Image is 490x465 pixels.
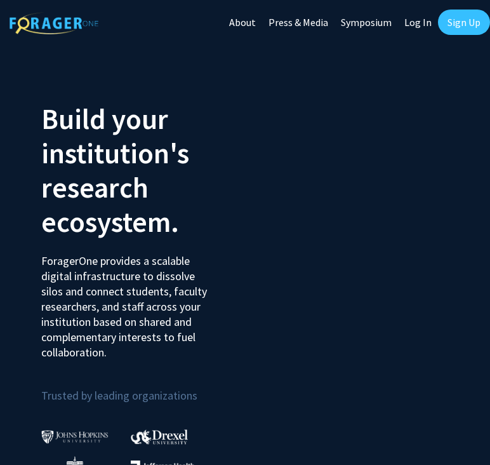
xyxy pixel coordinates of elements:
a: Sign Up [438,10,490,35]
img: Johns Hopkins University [41,430,109,443]
img: Drexel University [131,429,188,444]
h2: Build your institution's research ecosystem. [41,102,235,239]
p: Trusted by leading organizations [41,370,235,405]
img: ForagerOne Logo [10,12,98,34]
p: ForagerOne provides a scalable digital infrastructure to dissolve silos and connect students, fac... [41,244,212,360]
